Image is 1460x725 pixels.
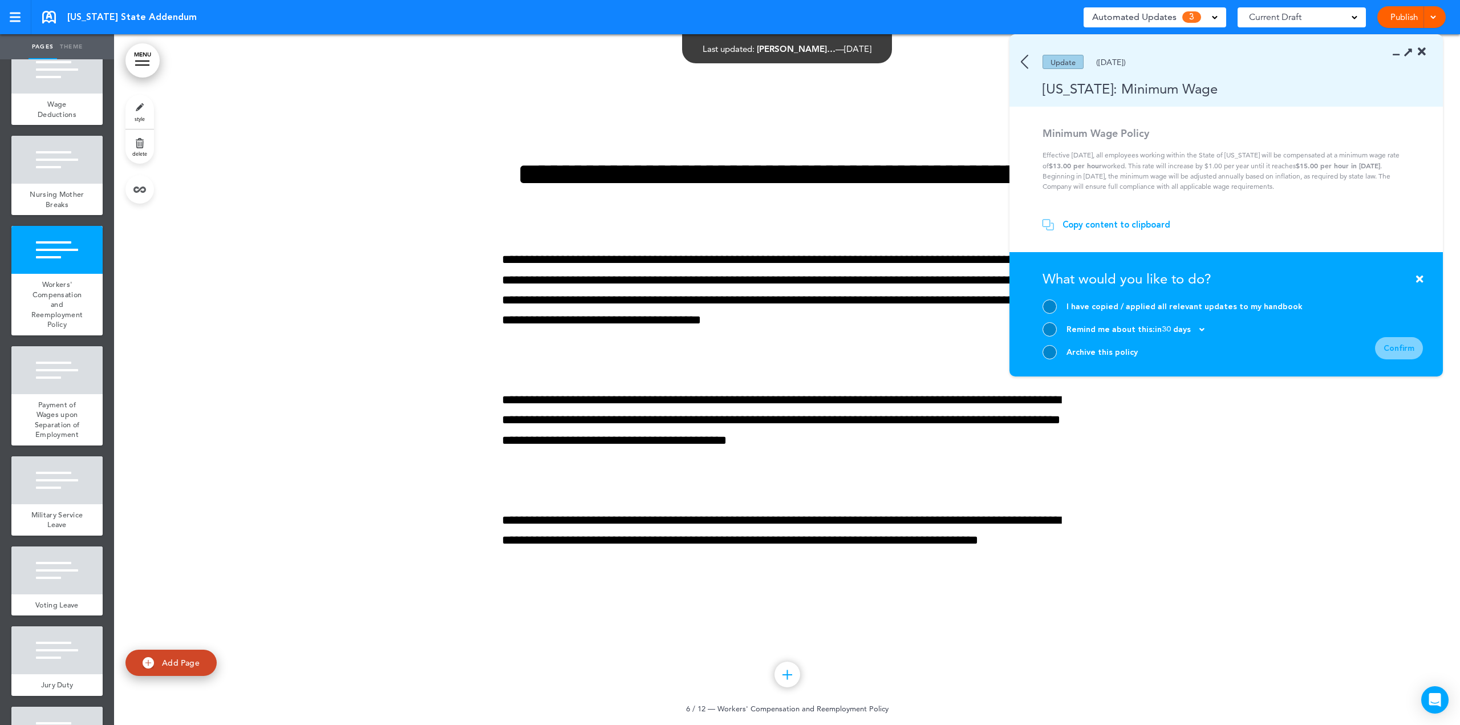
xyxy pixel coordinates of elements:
[1049,161,1102,170] strong: $13.00 per hour
[1096,58,1126,66] div: ([DATE])
[1066,301,1303,312] div: I have copied / applied all relevant updates to my handbook
[125,95,154,129] a: style
[1092,9,1177,25] span: Automated Updates
[708,704,715,713] span: —
[703,43,755,54] span: Last updated:
[67,11,197,23] span: [US_STATE] State Addendum
[703,44,871,53] div: —
[1021,55,1028,69] img: back.svg
[162,658,200,668] span: Add Page
[11,504,103,536] a: Military Service Leave
[1043,150,1413,192] p: Effective [DATE], all employees working within the State of [US_STATE] will be compensated at a m...
[11,594,103,616] a: Voting Leave
[132,150,147,157] span: delete
[1249,9,1301,25] span: Current Draft
[135,115,145,122] span: style
[1043,219,1054,230] img: copy.svg
[1386,6,1422,28] a: Publish
[1182,11,1201,23] span: 3
[143,657,154,669] img: add.svg
[1162,326,1191,334] span: 30 days
[717,704,889,713] span: Workers' Compensation and Reemployment Policy
[125,129,154,164] a: delete
[844,43,871,54] span: [DATE]
[11,394,103,445] a: Payment of Wages upon Separation of Employment
[1066,324,1155,335] span: Remind me about this:
[11,184,103,215] a: Nursing Mother Breaks
[30,189,84,209] span: Nursing Mother Breaks
[1043,127,1149,140] strong: Minimum Wage Policy
[1066,347,1138,358] div: Archive this policy
[11,94,103,125] a: Wage Deductions
[125,650,217,677] a: Add Page
[11,674,103,696] a: Jury Duty
[38,99,76,119] span: Wage Deductions
[125,43,160,78] a: MENU
[1009,79,1410,98] div: [US_STATE]: Minimum Wage
[31,510,83,530] span: Military Service Leave
[41,680,74,690] span: Jury Duty
[29,34,57,59] a: Pages
[1043,269,1423,299] div: What would you like to do?
[57,34,86,59] a: Theme
[757,43,836,54] span: [PERSON_NAME]…
[1155,326,1204,334] div: in
[1062,219,1170,230] div: Copy content to clipboard
[1043,55,1084,69] div: Update
[35,600,79,610] span: Voting Leave
[11,274,103,335] a: Workers' Compensation and Reemployment Policy
[1421,686,1449,714] div: Open Intercom Messenger
[686,704,705,713] span: 6 / 12
[35,400,80,440] span: Payment of Wages upon Separation of Employment
[1296,161,1380,170] strong: $15.00 per hour in [DATE]
[31,280,83,329] span: Workers' Compensation and Reemployment Policy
